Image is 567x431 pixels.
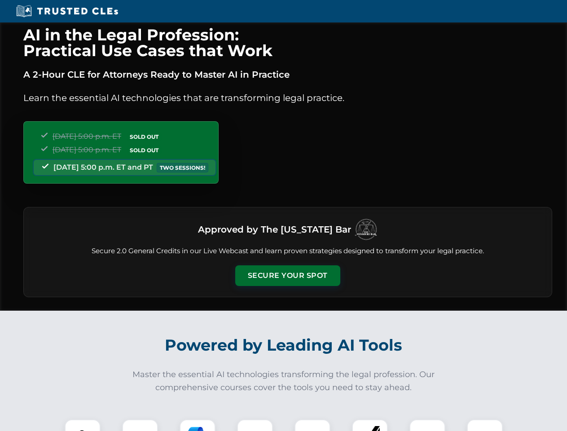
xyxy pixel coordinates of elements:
[127,145,162,155] span: SOLD OUT
[13,4,121,18] img: Trusted CLEs
[198,221,351,237] h3: Approved by The [US_STATE] Bar
[23,27,552,58] h1: AI in the Legal Profession: Practical Use Cases that Work
[127,368,441,394] p: Master the essential AI technologies transforming the legal profession. Our comprehensive courses...
[23,91,552,105] p: Learn the essential AI technologies that are transforming legal practice.
[53,145,121,154] span: [DATE] 5:00 p.m. ET
[35,330,532,361] h2: Powered by Leading AI Tools
[53,132,121,141] span: [DATE] 5:00 p.m. ET
[127,132,162,141] span: SOLD OUT
[235,265,340,286] button: Secure Your Spot
[355,218,377,241] img: Logo
[35,246,541,256] p: Secure 2.0 General Credits in our Live Webcast and learn proven strategies designed to transform ...
[23,67,552,82] p: A 2-Hour CLE for Attorneys Ready to Master AI in Practice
